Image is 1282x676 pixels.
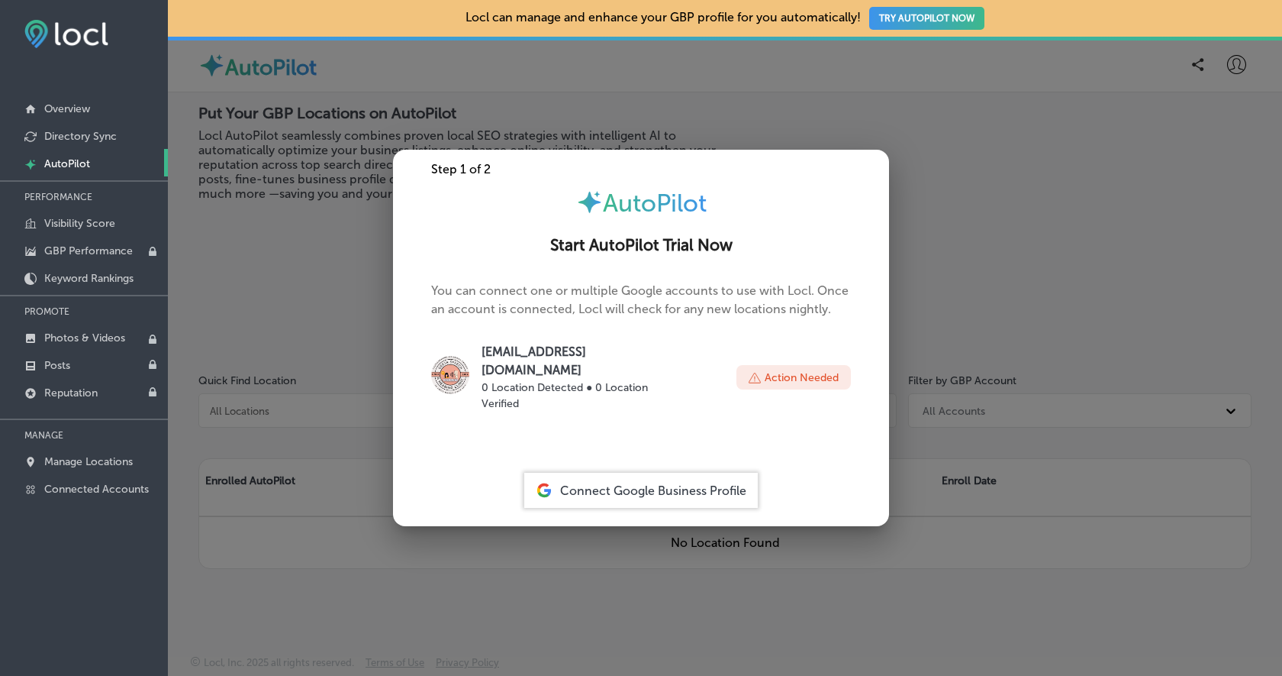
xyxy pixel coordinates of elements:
[44,130,117,143] p: Directory Sync
[411,236,871,255] h2: Start AutoPilot Trial Now
[44,455,133,468] p: Manage Locations
[44,244,133,257] p: GBP Performance
[24,20,108,48] img: fda3e92497d09a02dc62c9cd864e3231.png
[482,343,675,380] p: [EMAIL_ADDRESS][DOMAIN_NAME]
[44,272,134,285] p: Keyword Rankings
[44,359,70,372] p: Posts
[44,387,98,399] p: Reputation
[560,484,746,498] span: Connect Google Business Profile
[44,157,90,170] p: AutoPilot
[393,162,889,176] div: Step 1 of 2
[869,7,984,30] button: TRY AUTOPILOT NOW
[44,102,90,115] p: Overview
[603,189,707,218] span: AutoPilot
[576,189,603,215] img: autopilot-icon
[44,332,125,344] p: Photos & Videos
[431,282,851,424] p: You can connect one or multiple Google accounts to use with Locl. Once an account is connected, L...
[44,217,115,230] p: Visibility Score
[482,380,675,412] p: 0 Location Detected ● 0 Location Verified
[765,370,839,386] p: Action Needed
[44,483,149,496] p: Connected Accounts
